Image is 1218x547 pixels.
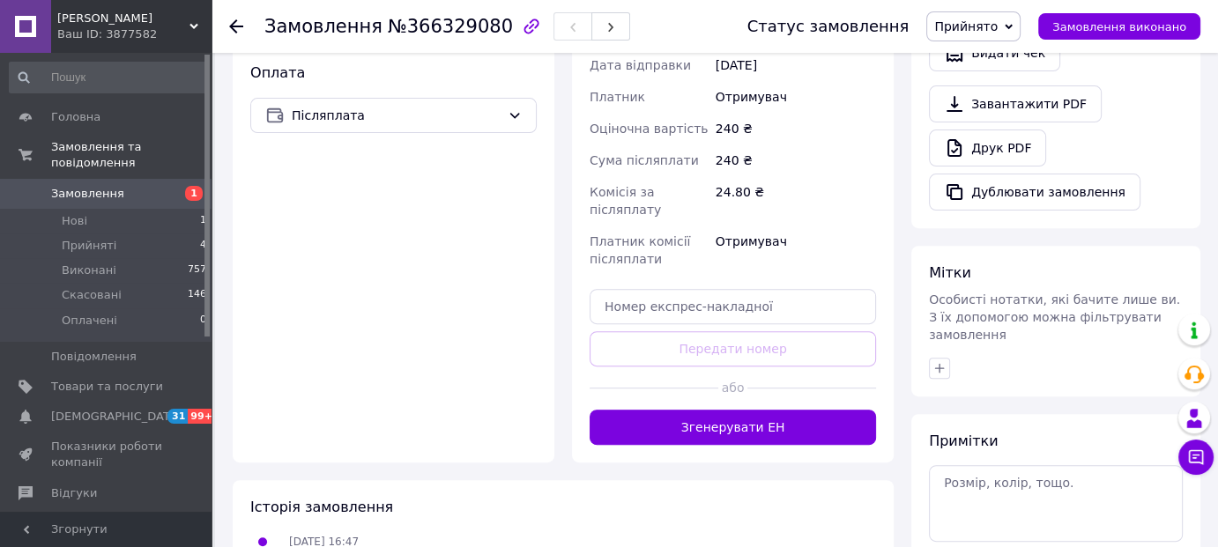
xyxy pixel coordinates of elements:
div: 24.80 ₴ [712,176,880,225]
span: Примітки [929,432,998,449]
button: Згенерувати ЕН [590,410,876,445]
span: Прийнято [934,19,998,33]
span: Оплачені [62,313,117,329]
div: Ваш ID: 3877582 [57,26,212,42]
div: 240 ₴ [712,113,880,144]
span: Товари та послуги [51,379,163,395]
span: Виконані [62,262,116,278]
span: Платник [590,90,645,104]
span: Головна [51,109,100,125]
span: або [718,379,747,396]
div: Отримувач [712,81,880,113]
div: Повернутися назад [229,18,243,35]
a: Завантажити PDF [929,85,1102,122]
span: Відгуки [51,485,97,501]
span: 4 [200,238,206,254]
span: 0 [200,313,206,329]
span: Нові [62,213,87,229]
span: Оплата [250,64,305,81]
span: Мітки [929,264,971,281]
span: Комісія за післяплату [590,185,661,217]
span: Оціночна вартість [590,122,708,136]
span: Прийняті [62,238,116,254]
div: [DATE] [712,49,880,81]
button: Замовлення виконано [1038,13,1200,40]
span: Замовлення [264,16,382,37]
button: Дублювати замовлення [929,174,1140,211]
span: Платник комісії післяплати [590,234,690,266]
span: 1 [185,186,203,201]
span: Післяплата [292,106,501,125]
div: Отримувач [712,225,880,275]
span: Показники роботи компанії [51,439,163,470]
span: 31 [167,409,188,424]
span: Подарунки Коханим [57,11,189,26]
span: №366329080 [388,16,513,37]
input: Пошук [9,62,208,93]
a: Друк PDF [929,129,1046,166]
span: Особисті нотатки, які бачите лише ви. З їх допомогою можна фільтрувати замовлення [929,292,1180,342]
span: 757 [188,262,206,278]
div: Статус замовлення [747,18,910,35]
button: Чат з покупцем [1178,440,1214,475]
span: Скасовані [62,287,122,303]
span: Замовлення та повідомлення [51,139,212,171]
span: 146 [188,287,206,303]
span: Повідомлення [51,349,137,365]
div: 240 ₴ [712,144,880,176]
span: [DEMOGRAPHIC_DATA] [51,409,182,425]
span: Замовлення [51,186,124,202]
span: Дата відправки [590,58,691,72]
span: Замовлення виконано [1052,20,1186,33]
input: Номер експрес-накладної [590,289,876,324]
span: 1 [200,213,206,229]
span: Історія замовлення [250,499,393,515]
span: Сума післяплати [590,153,699,167]
span: 99+ [188,409,217,424]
